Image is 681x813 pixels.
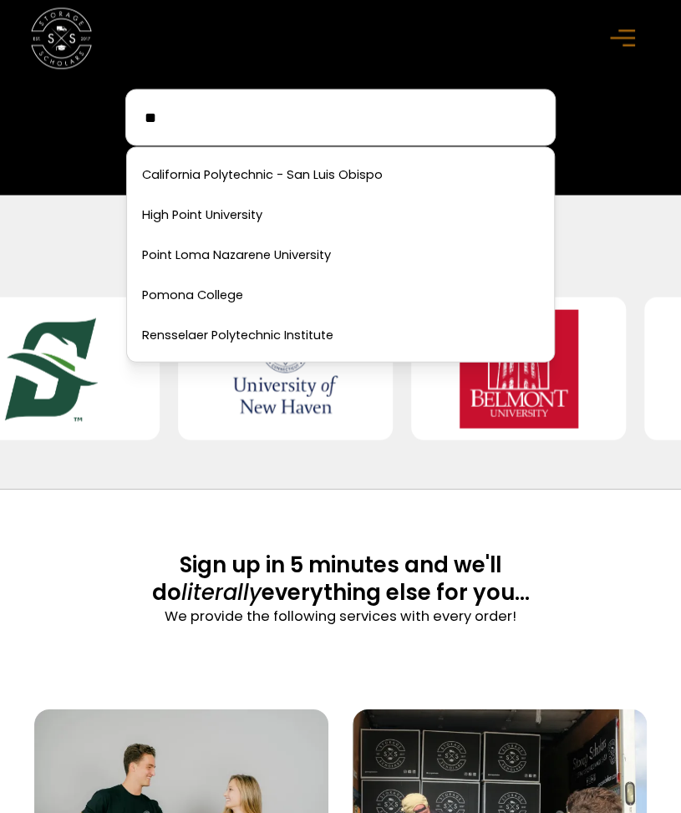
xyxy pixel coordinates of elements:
[601,14,650,64] div: menu
[181,577,262,607] span: literally
[31,8,92,69] a: home
[435,308,601,427] img: Belmont University
[31,8,92,69] img: Storage Scholars main logo
[202,308,368,427] img: University of New Haven
[34,551,648,607] h2: Sign up in 5 minutes and we'll do everything else for you...
[34,244,648,272] h2: Official Moving Partners of:
[34,606,648,627] p: We provide the following services with every order!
